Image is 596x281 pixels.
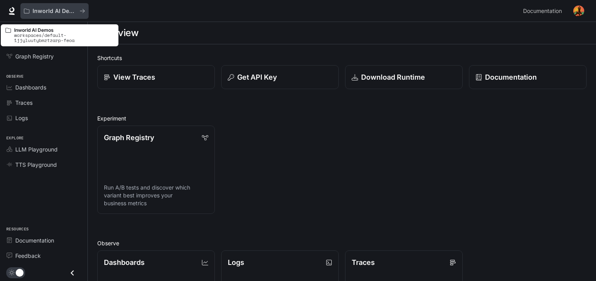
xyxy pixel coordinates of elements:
span: Documentation [15,236,54,245]
span: Traces [15,99,33,107]
span: Feedback [15,252,41,260]
a: TTS Playground [3,158,84,172]
p: Run A/B tests and discover which variant best improves your business metrics [104,184,208,207]
span: Dark mode toggle [16,268,24,277]
span: Logs [15,114,28,122]
a: Graph Registry [3,49,84,63]
a: Traces [3,96,84,109]
p: Get API Key [237,72,277,82]
p: Graph Registry [104,132,154,143]
a: Dashboards [3,80,84,94]
button: Close drawer [64,265,81,281]
a: Feedback [3,249,84,263]
p: Inworld AI Demos [14,27,114,33]
a: LLM Playground [3,142,84,156]
a: View Traces [97,65,215,89]
p: Dashboards [104,257,145,268]
a: Documentation [520,3,568,19]
span: LLM Playground [15,145,58,153]
button: All workspaces [20,3,89,19]
a: Documentation [469,65,587,89]
a: Graph RegistryRun A/B tests and discover which variant best improves your business metrics [97,126,215,214]
p: Inworld AI Demos [33,8,76,15]
button: User avatar [571,3,587,19]
h2: Shortcuts [97,54,587,62]
p: Traces [352,257,375,268]
button: Get API Key [221,65,339,89]
img: User avatar [573,5,584,16]
p: workspaces/default-1jjyluutybmztzarp-feoa [14,33,114,43]
a: Logs [3,111,84,125]
p: View Traces [113,72,155,82]
p: Logs [228,257,244,268]
h2: Experiment [97,114,587,122]
a: Documentation [3,234,84,247]
span: Graph Registry [15,52,54,60]
span: TTS Playground [15,161,57,169]
span: Dashboards [15,83,46,91]
p: Download Runtime [361,72,425,82]
h2: Observe [97,239,587,247]
span: Documentation [523,6,562,16]
a: Download Runtime [345,65,463,89]
p: Documentation [485,72,537,82]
